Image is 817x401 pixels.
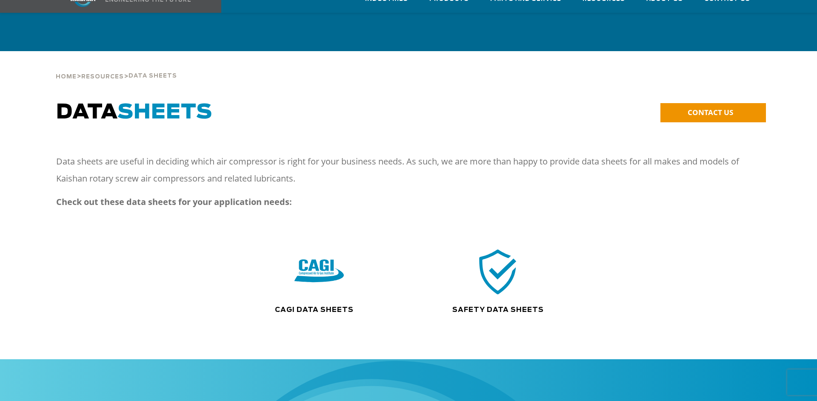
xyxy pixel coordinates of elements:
[56,51,177,84] div: > >
[56,74,77,80] span: Home
[81,74,124,80] span: Resources
[416,247,580,297] div: safety icon
[294,247,344,297] img: CAGI
[473,247,523,297] img: safety icon
[452,306,544,313] a: Safety Data Sheets
[56,196,292,208] strong: Check out these data sheets for your application needs:
[56,72,77,80] a: Home
[117,102,212,123] span: SHEETS
[129,73,177,79] span: Data Sheets
[275,306,354,313] a: CAGI Data Sheets
[81,72,124,80] a: Resources
[688,107,733,117] span: CONTACT US
[230,247,408,297] div: CAGI
[56,102,212,123] span: DATA
[660,103,766,122] a: CONTACT US
[56,153,746,187] p: Data sheets are useful in deciding which air compressor is right for your business needs. As such...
